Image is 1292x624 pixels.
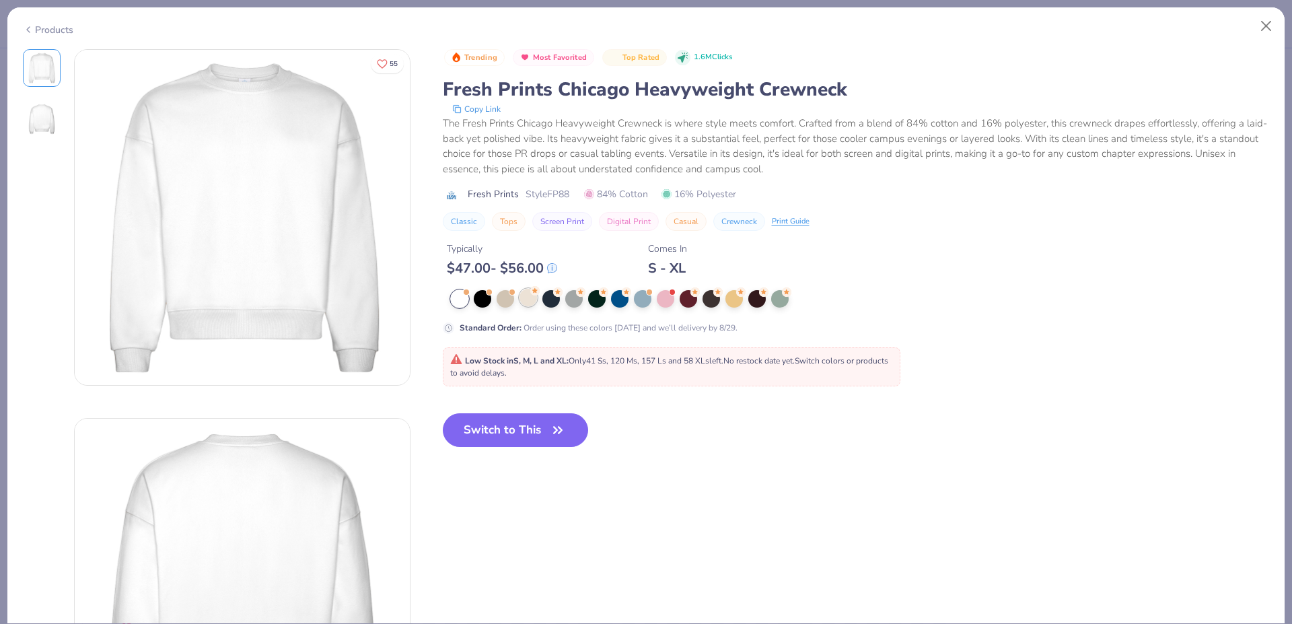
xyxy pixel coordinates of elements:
button: Like [371,54,404,73]
div: S - XL [648,260,687,277]
img: Front [75,50,410,385]
strong: Low Stock in S, M, L and XL : [465,355,569,366]
div: The Fresh Prints Chicago Heavyweight Crewneck is where style meets comfort. Crafted from a blend ... [443,116,1270,176]
div: Print Guide [772,216,810,228]
button: Tops [492,212,526,231]
span: Only 41 Ss, 120 Ms, 157 Ls and 58 XLs left. Switch colors or products to avoid delays. [450,355,888,378]
span: 84% Cotton [584,187,648,201]
img: brand logo [443,190,461,201]
span: No restock date yet. [723,355,795,366]
span: Trending [464,54,497,61]
img: Trending sort [451,52,462,63]
div: Comes In [648,242,687,256]
div: Typically [447,242,557,256]
div: Products [23,23,73,37]
img: Most Favorited sort [519,52,530,63]
button: Badge Button [444,49,505,67]
div: Order using these colors [DATE] and we’ll delivery by 8/29. [460,322,738,334]
div: $ 47.00 - $ 56.00 [447,260,557,277]
button: Crewneck [713,212,765,231]
strong: Standard Order : [460,322,522,333]
button: Badge Button [513,49,594,67]
button: Digital Print [599,212,659,231]
span: Fresh Prints [468,187,519,201]
span: Style FP88 [526,187,569,201]
button: Classic [443,212,485,231]
span: 16% Polyester [661,187,736,201]
div: Fresh Prints Chicago Heavyweight Crewneck [443,77,1270,102]
img: Back [26,103,58,135]
span: Most Favorited [533,54,587,61]
button: Badge Button [602,49,667,67]
button: copy to clipboard [448,102,505,116]
img: Top Rated sort [609,52,620,63]
span: Top Rated [622,54,660,61]
span: 1.6M Clicks [694,52,732,63]
button: Switch to This [443,413,589,447]
button: Casual [666,212,707,231]
button: Close [1254,13,1279,39]
img: Front [26,52,58,84]
button: Screen Print [532,212,592,231]
span: 55 [390,61,398,67]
